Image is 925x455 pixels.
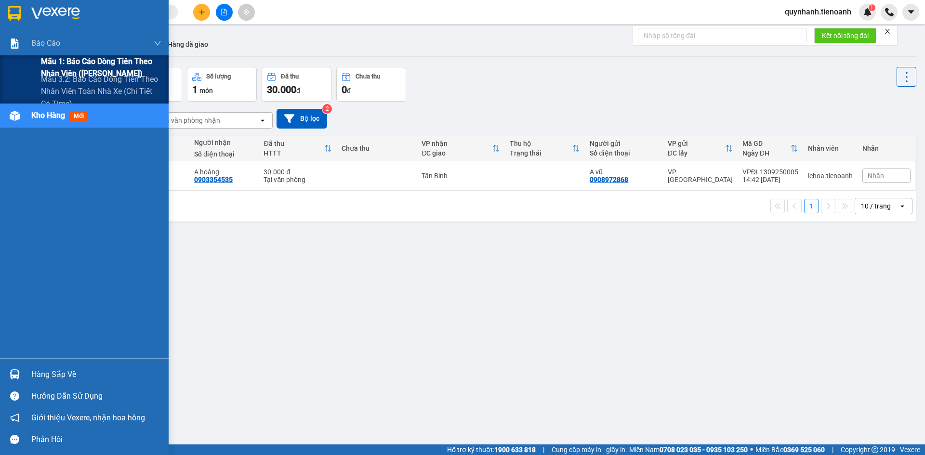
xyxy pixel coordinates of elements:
span: 1 [870,4,873,11]
span: 1 [192,84,198,95]
div: 0908972868 [590,176,628,183]
button: Bộ lọc [277,109,327,129]
span: Kho hàng [31,111,65,120]
span: Kết nối tổng đài [822,30,869,41]
div: A hoàng [194,168,254,176]
button: Chưa thu0đ [336,67,406,102]
svg: open [899,202,906,210]
span: ⚪️ [750,448,753,452]
strong: 1900 633 818 [494,446,536,454]
span: plus [198,9,205,15]
span: món [199,87,213,94]
div: ĐC lấy [668,149,725,157]
strong: 0369 525 060 [783,446,825,454]
span: file-add [221,9,227,15]
svg: open [259,117,266,124]
input: Nhập số tổng đài [638,28,806,43]
div: 14:42 [DATE] [742,176,798,183]
div: Đã thu [281,73,299,80]
span: Mẫu 3.2: Báo cáo dòng tiền theo nhân viên toàn nhà xe (Chi Tiết Có Time) [41,73,161,109]
button: aim [238,4,255,21]
div: Mã GD [742,140,791,147]
div: Ngày ĐH [742,149,791,157]
div: 10 / trang [861,201,891,211]
span: Cung cấp máy in - giấy in: [552,444,627,455]
span: 30.000 [267,84,296,95]
span: Báo cáo [31,37,60,49]
th: Toggle SortBy [663,136,738,161]
div: VP nhận [422,140,492,147]
div: lehoa.tienoanh [808,172,853,180]
span: 0 [342,84,347,95]
img: warehouse-icon [10,369,20,379]
button: Số lượng1món [187,67,257,102]
div: HTTT [264,149,324,157]
span: Mẫu 1: Báo cáo dòng tiền theo nhân viên ([PERSON_NAME]) [41,55,161,79]
span: Hỗ trợ kỹ thuật: [447,444,536,455]
div: Người gửi [590,140,658,147]
button: Đã thu30.000đ [262,67,331,102]
div: Đã thu [264,140,324,147]
span: | [543,444,544,455]
th: Toggle SortBy [738,136,803,161]
img: warehouse-icon [10,111,20,121]
div: ĐC giao [422,149,492,157]
div: Số lượng [206,73,231,80]
button: caret-down [902,4,919,21]
div: Trạng thái [510,149,573,157]
th: Toggle SortBy [417,136,504,161]
div: Chọn văn phòng nhận [154,116,220,125]
span: mới [70,111,88,121]
button: file-add [216,4,233,21]
img: solution-icon [10,39,20,49]
sup: 2 [322,104,332,114]
span: caret-down [907,8,915,16]
button: Hàng đã giao [160,33,216,56]
img: logo-vxr [8,6,21,21]
div: VP [GEOGRAPHIC_DATA] [668,168,733,183]
span: message [10,435,19,444]
div: 0903354535 [194,176,233,183]
button: Kết nối tổng đài [814,28,876,43]
span: | [832,444,833,455]
div: Tại văn phòng [264,176,331,183]
span: quynhanh.tienoanh [777,6,859,18]
div: Hàng sắp về [31,367,161,382]
div: Tân Bình [422,172,500,180]
div: Hướng dẫn sử dụng [31,389,161,403]
img: phone-icon [885,8,894,16]
span: Miền Bắc [755,444,825,455]
span: Giới thiệu Vexere, nhận hoa hồng [31,412,145,424]
img: icon-new-feature [863,8,872,16]
button: plus [193,4,210,21]
div: Nhân viên [808,144,853,152]
span: copyright [872,446,878,453]
div: Số điện thoại [590,149,658,157]
button: 1 [804,199,819,213]
div: A vũ [590,168,658,176]
div: Phản hồi [31,432,161,447]
span: down [154,39,161,47]
span: notification [10,413,19,422]
div: VP gửi [668,140,725,147]
sup: 1 [869,4,875,11]
span: Nhãn [868,172,884,180]
th: Toggle SortBy [259,136,336,161]
th: Toggle SortBy [505,136,585,161]
span: Miền Nam [629,444,748,455]
span: đ [296,87,300,94]
div: Chưa thu [356,73,380,80]
div: Thu hộ [510,140,573,147]
span: đ [347,87,351,94]
div: Nhãn [862,144,911,152]
div: VPĐL1309250005 [742,168,798,176]
span: question-circle [10,391,19,401]
div: Số điện thoại [194,150,254,158]
span: aim [243,9,250,15]
div: Người nhận [194,139,254,146]
strong: 0708 023 035 - 0935 103 250 [660,446,748,454]
div: 30.000 đ [264,168,331,176]
div: Chưa thu [342,144,412,152]
span: close [884,28,891,35]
